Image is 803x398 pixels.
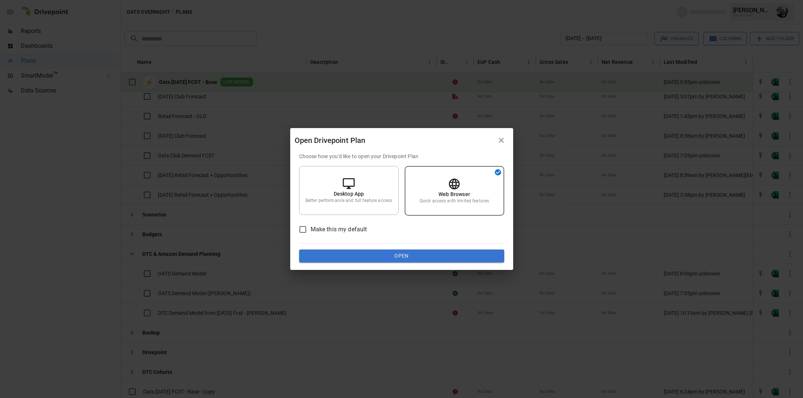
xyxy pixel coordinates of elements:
[334,190,364,198] p: Desktop App
[299,249,504,263] button: Open
[420,198,489,204] p: Quick access with limited features
[311,225,367,234] span: Make this my default
[299,153,504,160] p: Choose how you'd like to open your Drivepoint Plan
[305,198,392,204] p: Better performance and full feature access
[438,190,470,198] p: Web Browser
[295,134,494,146] div: Open Drivepoint Plan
